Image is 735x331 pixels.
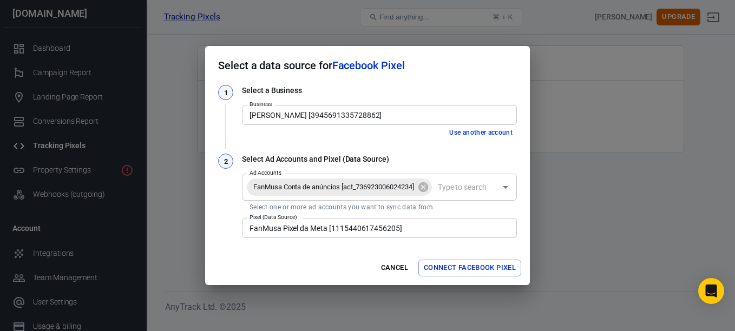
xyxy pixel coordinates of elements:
[445,127,517,138] button: Use another account
[250,213,297,221] label: Pixel (Data Source)
[250,100,272,108] label: Business
[218,154,233,169] div: 2
[247,178,432,196] div: FanMusa Conta de anúncios [act_736923006024234]
[332,59,405,72] span: Facebook Pixel
[377,260,412,276] button: Cancel
[205,46,530,85] h2: Select a data source for
[242,85,517,96] h3: Select a Business
[698,278,724,304] div: Open Intercom Messenger
[434,181,496,194] input: Type to search
[245,221,512,235] input: Type to search
[498,180,513,195] button: Open
[247,182,421,193] span: FanMusa Conta de anúncios [act_736923006024234]
[218,85,233,100] div: 1
[245,108,512,122] input: Type to search
[242,154,517,165] h3: Select Ad Accounts and Pixel (Data Source)
[250,203,509,211] p: Select one or more ad accounts you want to sync data from.
[418,260,521,276] button: Connect Facebook Pixel
[250,169,281,177] label: Ad Accounts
